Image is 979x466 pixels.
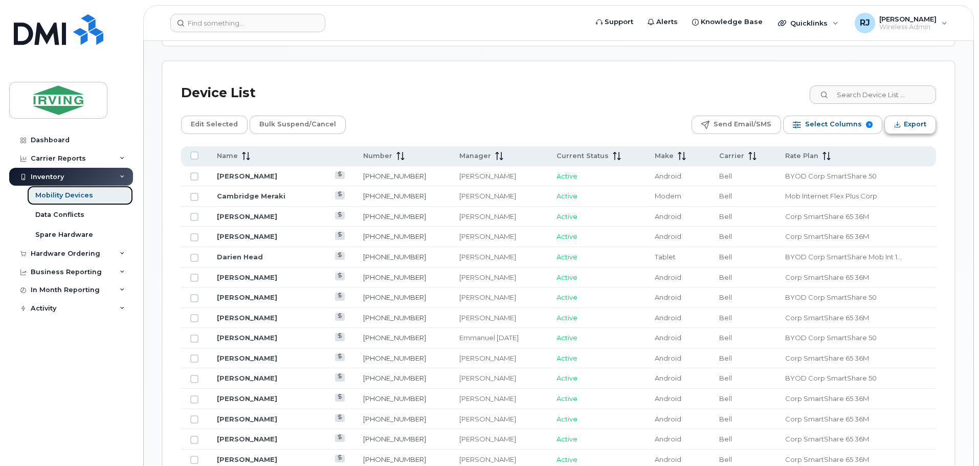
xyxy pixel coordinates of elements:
[217,354,277,362] a: [PERSON_NAME]
[785,293,877,301] span: BYOD Corp SmartShare 50
[783,116,882,134] button: Select Columns 9
[217,374,277,382] a: [PERSON_NAME]
[217,293,277,301] a: [PERSON_NAME]
[719,253,732,261] span: Bell
[217,172,277,180] a: [PERSON_NAME]
[785,455,869,463] span: Corp SmartShare 65 36M
[866,121,873,128] span: 9
[879,23,937,31] span: Wireless Admin
[217,253,263,261] a: Darien Head
[335,191,345,199] a: View Last Bill
[701,17,763,27] span: Knowledge Base
[363,172,426,180] a: [PHONE_NUMBER]
[884,116,936,134] button: Export
[335,414,345,422] a: View Last Bill
[655,232,681,240] span: Android
[557,374,577,382] span: Active
[655,172,681,180] span: Android
[335,273,345,280] a: View Last Bill
[217,151,238,161] span: Name
[719,192,732,200] span: Bell
[557,354,577,362] span: Active
[217,455,277,463] a: [PERSON_NAME]
[250,116,346,134] button: Bulk Suspend/Cancel
[655,314,681,322] span: Android
[655,253,676,261] span: Tablet
[785,253,902,261] span: BYOD Corp SmartShare Mob Int 10
[363,394,426,403] a: [PHONE_NUMBER]
[335,252,345,260] a: View Last Bill
[459,273,538,282] div: [PERSON_NAME]
[785,314,869,322] span: Corp SmartShare 65 36M
[719,354,732,362] span: Bell
[848,13,954,33] div: Ryan Johnson
[191,117,238,132] span: Edit Selected
[655,374,681,382] span: Android
[557,455,577,463] span: Active
[692,116,781,134] button: Send Email/SMS
[557,253,577,261] span: Active
[655,293,681,301] span: Android
[719,374,732,382] span: Bell
[459,191,538,201] div: [PERSON_NAME]
[335,353,345,361] a: View Last Bill
[719,172,732,180] span: Bell
[655,212,681,220] span: Android
[335,434,345,442] a: View Last Bill
[719,455,732,463] span: Bell
[181,116,248,134] button: Edit Selected
[459,414,538,424] div: [PERSON_NAME]
[459,353,538,363] div: [PERSON_NAME]
[785,334,877,342] span: BYOD Corp SmartShare 50
[785,151,818,161] span: Rate Plan
[719,314,732,322] span: Bell
[785,435,869,443] span: Corp SmartShare 65 36M
[605,17,633,27] span: Support
[557,192,577,200] span: Active
[363,293,426,301] a: [PHONE_NUMBER]
[363,354,426,362] a: [PHONE_NUMBER]
[363,212,426,220] a: [PHONE_NUMBER]
[719,415,732,423] span: Bell
[719,394,732,403] span: Bell
[217,435,277,443] a: [PERSON_NAME]
[459,232,538,241] div: [PERSON_NAME]
[335,313,345,321] a: View Last Bill
[335,333,345,341] a: View Last Bill
[217,212,277,220] a: [PERSON_NAME]
[655,273,681,281] span: Android
[655,435,681,443] span: Android
[335,232,345,239] a: View Last Bill
[860,17,870,29] span: RJ
[655,415,681,423] span: Android
[557,232,577,240] span: Active
[459,313,538,323] div: [PERSON_NAME]
[335,293,345,300] a: View Last Bill
[790,19,828,27] span: Quicklinks
[217,232,277,240] a: [PERSON_NAME]
[785,354,869,362] span: Corp SmartShare 65 36M
[363,253,426,261] a: [PHONE_NUMBER]
[557,212,577,220] span: Active
[805,117,862,132] span: Select Columns
[363,232,426,240] a: [PHONE_NUMBER]
[557,394,577,403] span: Active
[335,455,345,462] a: View Last Bill
[363,415,426,423] a: [PHONE_NUMBER]
[335,373,345,381] a: View Last Bill
[785,394,869,403] span: Corp SmartShare 65 36M
[719,293,732,301] span: Bell
[335,394,345,402] a: View Last Bill
[879,15,937,23] span: [PERSON_NAME]
[785,374,877,382] span: BYOD Corp SmartShare 50
[217,192,285,200] a: Cambridge Meraki
[655,394,681,403] span: Android
[640,12,685,32] a: Alerts
[459,373,538,383] div: [PERSON_NAME]
[335,171,345,179] a: View Last Bill
[459,212,538,221] div: [PERSON_NAME]
[719,435,732,443] span: Bell
[363,192,426,200] a: [PHONE_NUMBER]
[655,455,681,463] span: Android
[904,117,926,132] span: Export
